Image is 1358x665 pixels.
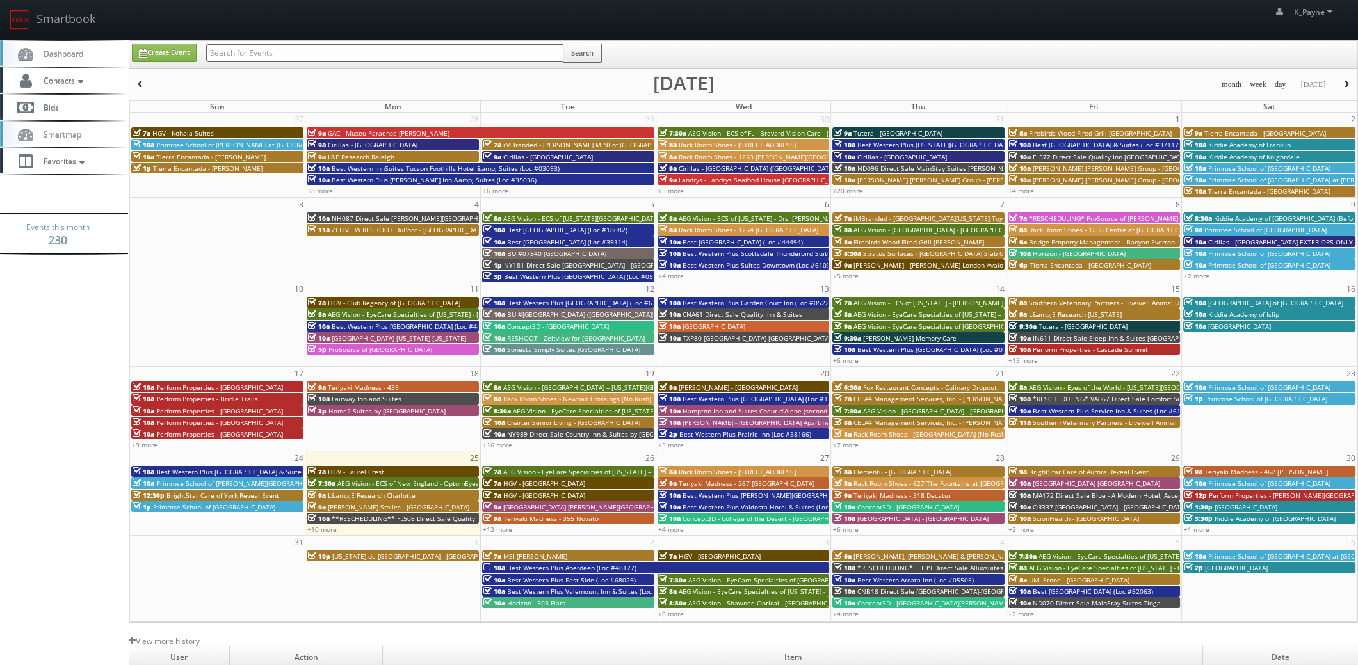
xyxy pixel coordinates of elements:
[308,491,326,500] span: 9a
[658,440,684,449] a: +3 more
[1009,225,1027,234] span: 8a
[133,479,154,488] span: 10a
[1029,237,1175,246] span: Bridge Property Management - Banyan Everton
[1009,383,1027,392] span: 8a
[1033,418,1255,427] span: Southern Veterinary Partners - Livewell Animal Urgent Care of Goodyear
[156,383,283,392] span: Perform Properties - [GEOGRAPHIC_DATA]
[328,491,416,500] span: L&amp;E Research Charlotte
[659,140,677,149] span: 8a
[133,406,154,415] span: 10a
[853,129,942,138] span: Tutera - [GEOGRAPHIC_DATA]
[1208,260,1330,269] span: Primrose School of [GEOGRAPHIC_DATA]
[683,322,745,331] span: [GEOGRAPHIC_DATA]
[308,310,326,319] span: 8a
[328,152,394,161] span: L&E Research Raleigh
[863,406,1033,415] span: AEG Vision - [GEOGRAPHIC_DATA] - [GEOGRAPHIC_DATA]
[659,298,681,307] span: 10a
[683,394,845,403] span: Best Western Plus [GEOGRAPHIC_DATA] (Loc #11187)
[834,429,852,438] span: 8a
[133,129,150,138] span: 7a
[308,394,330,403] span: 10a
[659,383,677,392] span: 9a
[10,10,30,30] img: smartbook-logo.png
[659,260,681,269] span: 10a
[1008,186,1034,195] a: +4 more
[834,225,852,234] span: 8a
[332,164,560,173] span: Best Western InnSuites Tucson Foothills Hotel &amp; Suites (Loc #03093)
[133,429,154,438] span: 10a
[1033,152,1220,161] span: FL572 Direct Sale Quality Inn [GEOGRAPHIC_DATA] North I-75
[1208,310,1279,319] span: Kiddie Academy of Islip
[166,491,279,500] span: BrightStar Care of York Reveal Event
[1029,467,1149,476] span: BrightStar Care of Aurora Reveal Event
[503,479,585,488] span: HGV - [GEOGRAPHIC_DATA]
[483,140,501,149] span: 7a
[683,333,831,342] span: TXP80 [GEOGRAPHIC_DATA] [GEOGRAPHIC_DATA]
[332,214,582,223] span: NH087 Direct Sale [PERSON_NAME][GEOGRAPHIC_DATA], Ascend Hotel Collection
[679,429,811,438] span: Best Western Plus Prairie Inn (Loc #38166)
[504,272,667,281] span: Best Western Plus [GEOGRAPHIC_DATA] (Loc #05385)
[133,467,154,476] span: 10a
[683,260,836,269] span: Best Western Plus Suites Downtown (Loc #61037)
[503,140,683,149] span: iMBranded - [PERSON_NAME] MINI of [GEOGRAPHIC_DATA]
[853,322,1105,331] span: AEG Vision - EyeCare Specialties of [GEOGRAPHIC_DATA] - Medfield Eye Associates
[308,345,327,354] span: 5p
[483,479,501,488] span: 7a
[834,237,852,246] span: 8a
[132,44,197,62] a: Create Event
[1184,152,1206,161] span: 10a
[507,429,768,438] span: NY989 Direct Sale Country Inn & Suites by [GEOGRAPHIC_DATA], [GEOGRAPHIC_DATA]
[1009,164,1031,173] span: 10a
[37,156,88,166] span: Favorites
[133,491,165,500] span: 12:30p
[679,383,798,392] span: [PERSON_NAME] - [GEOGRAPHIC_DATA]
[156,406,283,415] span: Perform Properties - [GEOGRAPHIC_DATA]
[659,322,681,331] span: 10a
[308,175,330,184] span: 10a
[308,479,335,488] span: 7:30a
[328,310,644,319] span: AEG Vision - EyeCare Specialties of [US_STATE] - [PERSON_NAME] Eyecare Associates - [PERSON_NAME]
[1184,394,1203,403] span: 1p
[1184,237,1206,246] span: 10a
[1033,140,1181,149] span: Best [GEOGRAPHIC_DATA] & Suites (Loc #37117)
[834,140,855,149] span: 10a
[1208,298,1343,307] span: [GEOGRAPHIC_DATA] of [GEOGRAPHIC_DATA]
[679,225,818,234] span: Rack Room Shoes - 1254 [GEOGRAPHIC_DATA]
[328,298,460,307] span: HGV - Club Regency of [GEOGRAPHIC_DATA]
[332,333,466,342] span: [GEOGRAPHIC_DATA] [US_STATE] [US_STATE]
[133,418,154,427] span: 10a
[853,418,1040,427] span: CELA4 Management Services, Inc. - [PERSON_NAME] Genesis
[834,152,855,161] span: 10a
[1294,6,1336,17] span: K_Payne
[853,394,1041,403] span: CELA4 Management Services, Inc. - [PERSON_NAME] Hyundai
[37,129,81,140] span: Smartmap
[483,249,505,258] span: 10a
[1009,394,1031,403] span: 10a
[483,333,505,342] span: 10a
[1009,298,1027,307] span: 8a
[328,383,399,392] span: Teriyaki Madness - 439
[133,152,154,161] span: 10a
[834,298,852,307] span: 7a
[659,310,681,319] span: 10a
[1208,249,1330,258] span: Primrose School of [GEOGRAPHIC_DATA]
[513,406,767,415] span: AEG Vision - EyeCare Specialties of [US_STATE][PERSON_NAME] Eyecare Associates
[1184,249,1206,258] span: 10a
[679,467,796,476] span: Rack Room Shoes - [STREET_ADDRESS]
[1208,383,1330,392] span: Primrose School of [GEOGRAPHIC_DATA]
[1009,345,1031,354] span: 10a
[332,175,537,184] span: Best Western Plus [PERSON_NAME] Inn &amp; Suites (Loc #35036)
[483,214,501,223] span: 8a
[308,322,330,331] span: 10a
[863,249,1021,258] span: Stratus Surfaces - [GEOGRAPHIC_DATA] Slab Gallery
[659,394,681,403] span: 10a
[857,175,1179,184] span: [PERSON_NAME] [PERSON_NAME] Group - [PERSON_NAME] - 712 [PERSON_NAME] Trove [PERSON_NAME]
[1184,175,1206,184] span: 10a
[1033,175,1288,184] span: [PERSON_NAME] [PERSON_NAME] Group - [GEOGRAPHIC_DATA] - [STREET_ADDRESS]
[679,152,869,161] span: Rack Room Shoes - 1253 [PERSON_NAME][GEOGRAPHIC_DATA]
[834,333,861,342] span: 9:30a
[507,333,645,342] span: RESHOOT - Zeitview for [GEOGRAPHIC_DATA]
[834,214,852,223] span: 7a
[834,129,852,138] span: 9a
[679,140,796,149] span: Rack Room Shoes - [STREET_ADDRESS]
